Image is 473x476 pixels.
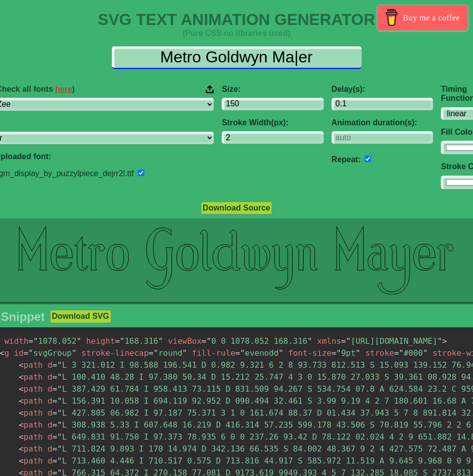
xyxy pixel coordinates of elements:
[120,336,125,346] span: "
[4,336,28,346] span: width
[52,420,57,430] span: =
[332,348,337,358] span: =
[47,456,52,466] span: d
[192,348,235,358] span: fill-rule
[222,118,323,127] label: Stroke Width(px):
[149,348,154,358] span: =
[19,372,24,382] span: <
[346,336,351,346] span: "
[332,98,433,110] input: 0.1s
[403,9,460,26] span: Buy me a coffee
[47,396,52,406] span: d
[288,348,332,358] span: font-size
[201,202,272,215] button: Download Source
[19,444,43,454] span: path
[438,336,443,346] span: "
[115,336,163,346] span: 168.316
[308,336,313,346] span: "
[341,336,346,346] span: =
[317,336,341,346] span: xmlns
[28,336,33,346] span: =
[28,336,81,346] span: 1078.052
[206,85,214,94] img: Upload your font
[57,408,62,418] span: "
[52,396,57,406] span: =
[57,456,62,466] span: "
[222,131,323,144] input: 2px
[19,432,24,442] span: <
[332,155,361,164] label: Repeat:
[19,384,24,394] span: <
[332,118,433,127] label: Animation duration(s):
[222,85,323,94] label: Size:
[235,348,283,358] span: evenodd
[47,372,52,382] span: d
[19,420,43,430] span: path
[19,396,24,406] span: <
[19,456,43,466] span: path
[168,336,201,346] span: viewBox
[394,348,428,358] span: #000
[23,348,28,358] span: =
[76,336,81,346] span: "
[19,420,24,430] span: <
[57,444,62,454] span: "
[19,444,24,454] span: <
[222,98,323,110] input: 100
[52,408,57,418] span: =
[202,336,313,346] span: 0 0 1078.052 168.316
[19,396,43,406] span: path
[158,336,163,346] span: "
[52,432,57,442] span: =
[47,444,52,454] span: d
[394,348,399,358] span: =
[383,9,401,26] img: Buy me a coffee
[52,372,57,382] span: =
[50,310,111,323] button: Download SVG
[423,348,428,358] span: "
[55,85,72,93] a: here
[341,336,442,346] span: [URL][DOMAIN_NAME]
[81,348,149,358] span: stroke-linecap
[240,348,245,358] span: "
[47,408,52,418] span: d
[149,348,187,358] span: round
[399,348,404,358] span: "
[52,360,57,370] span: =
[206,336,211,346] span: "
[378,5,468,30] a: Buy me a coffee
[28,348,33,358] span: "
[365,156,371,162] input: auto
[332,348,361,358] span: 9pt
[442,336,447,346] span: >
[47,420,52,430] span: d
[52,444,57,454] span: =
[14,348,23,358] span: id
[47,384,52,394] span: d
[57,384,62,394] span: "
[33,336,38,346] span: "
[356,348,361,358] span: "
[57,420,62,430] span: "
[19,456,24,466] span: <
[52,384,57,394] span: =
[19,408,43,418] span: path
[19,372,43,382] span: path
[235,348,240,358] span: =
[19,432,43,442] span: path
[47,432,52,442] span: d
[279,348,284,358] span: "
[19,360,24,370] span: <
[138,170,144,176] input: Remove font
[57,396,62,406] span: "
[52,456,57,466] span: =
[86,336,115,346] span: height
[202,336,207,346] span: =
[332,131,433,144] input: auto
[182,348,187,358] span: "
[332,85,433,94] label: Delay(s):
[23,348,76,358] span: svgGroup
[336,348,341,358] span: "
[153,348,158,358] span: "
[72,348,77,358] span: "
